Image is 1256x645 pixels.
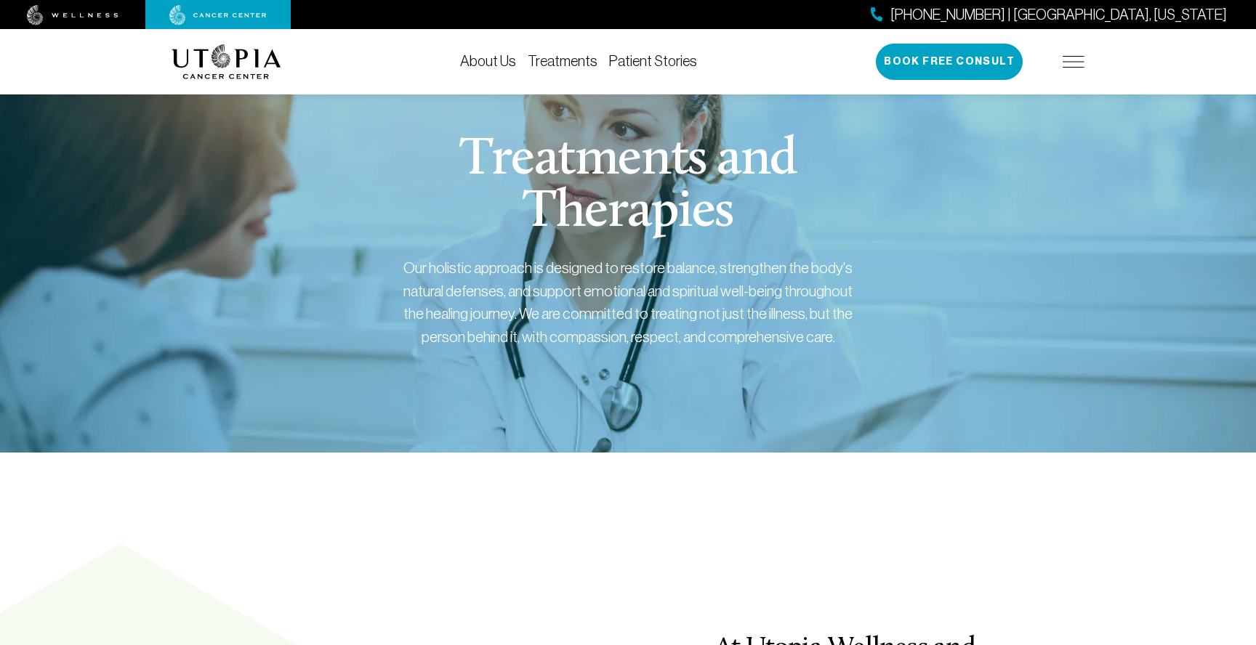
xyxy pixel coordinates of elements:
a: Patient Stories [609,53,697,69]
button: Book Free Consult [876,44,1023,80]
a: [PHONE_NUMBER] | [GEOGRAPHIC_DATA], [US_STATE] [871,4,1227,25]
img: icon-hamburger [1063,56,1084,68]
h1: Treatments and Therapies [350,134,906,239]
span: [PHONE_NUMBER] | [GEOGRAPHIC_DATA], [US_STATE] [890,4,1227,25]
img: wellness [27,5,118,25]
a: Treatments [528,53,597,69]
div: Our holistic approach is designed to restore balance, strengthen the body's natural defenses, and... [403,256,853,348]
img: cancer center [169,5,267,25]
a: About Us [460,53,516,69]
img: logo [172,44,281,79]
